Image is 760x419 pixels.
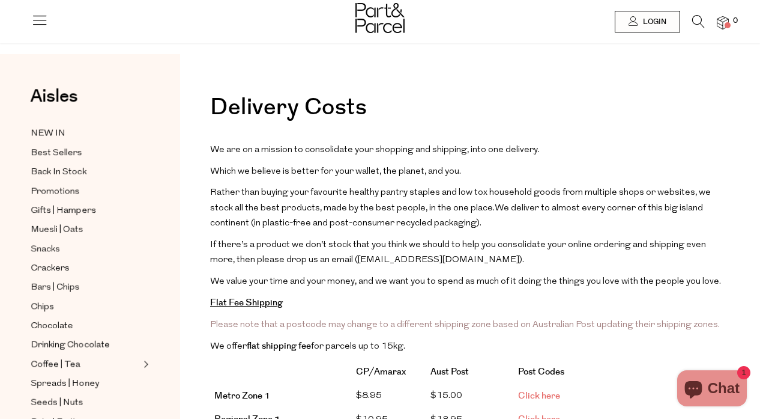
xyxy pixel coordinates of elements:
span: Back In Stock [31,165,86,180]
span: Login [640,17,666,27]
span: Please note that a postcode may change to a different shipping zone based on Australian Post upda... [210,320,720,329]
span: Chocolate [31,319,73,334]
a: Spreads | Honey [31,376,140,391]
a: Login [615,11,680,32]
img: Part&Parcel [355,3,405,33]
td: $15.00 [426,384,514,408]
span: Promotions [31,185,80,199]
strong: CP/Amarax [356,365,406,378]
a: Chocolate [31,319,140,334]
a: Coffee | Tea [31,357,140,372]
span: We value your time and your money, and we want you to spend as much of it doing the things you lo... [210,277,721,286]
span: Muesli | Oats [31,223,83,237]
a: Click here [518,390,560,402]
a: Drinking Chocolate [31,338,140,353]
a: Promotions [31,184,140,199]
strong: Metro Zone 1 [214,390,270,402]
a: Muesli | Oats [31,222,140,237]
a: Chips [31,299,140,314]
span: Gifts | Hampers [31,204,96,218]
span: Rather than buying your favourite healthy pantry staples and low tox household goods from multipl... [210,188,711,213]
a: Back In Stock [31,165,140,180]
strong: Aust Post [430,365,469,378]
span: Spreads | Honey [31,377,99,391]
span: If there’s a product we don’t stock that you think we should to help you consolidate your online ... [210,240,706,265]
span: Coffee | Tea [31,358,80,372]
span: Which we believe is better for your wallet, the planet, and you. [210,167,461,176]
strong: Flat Fee Shipping [210,296,283,309]
p: We deliver to almost every corner of this big island continent (in plastic-free and post-consumer... [210,185,730,231]
inbox-online-store-chat: Shopify online store chat [674,370,750,409]
span: Bars | Chips [31,281,80,295]
span: Snacks [31,242,60,257]
span: Chips [31,300,54,314]
span: Aisles [30,83,78,109]
span: Crackers [31,261,70,276]
a: Crackers [31,261,140,276]
button: Expand/Collapse Coffee | Tea [140,357,149,372]
strong: flat shipping fee [247,340,311,352]
a: Best Sellers [31,145,140,161]
a: 0 [717,16,729,29]
span: We offer for parcels up to 15kg. [210,342,405,351]
a: Seeds | Nuts [31,396,140,411]
a: Bars | Chips [31,280,140,295]
span: We are on a mission to consolidate your shopping and shipping, into one delivery. [210,145,540,154]
span: Best Sellers [31,146,82,161]
span: Seeds | Nuts [31,396,83,411]
span: 0 [730,16,741,26]
h1: Delivery Costs [210,96,730,131]
td: $8.95 [352,384,426,408]
a: Gifts | Hampers [31,203,140,218]
span: NEW IN [31,127,65,141]
a: Snacks [31,242,140,257]
span: Drinking Chocolate [31,338,110,353]
strong: Post Codes [518,365,564,378]
a: NEW IN [31,126,140,141]
a: Aisles [30,87,78,117]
